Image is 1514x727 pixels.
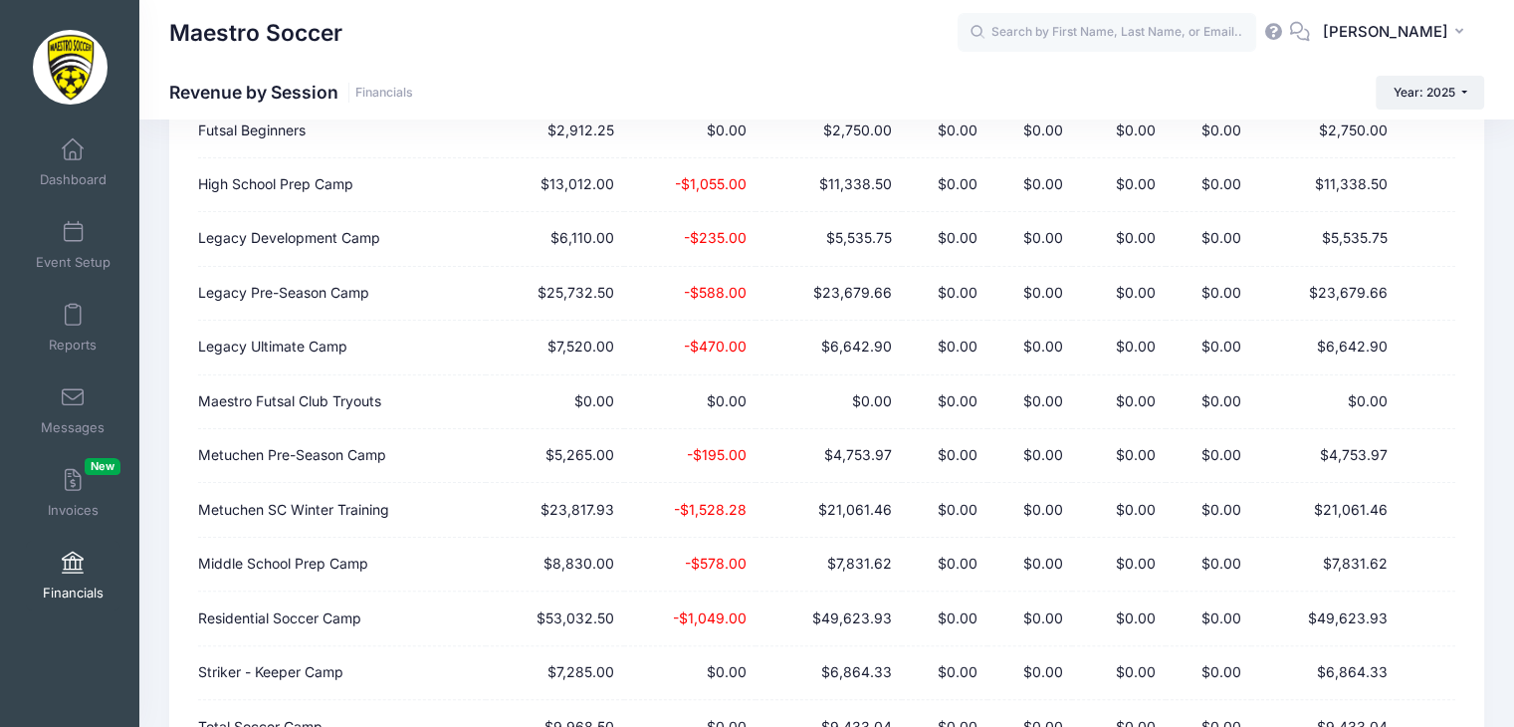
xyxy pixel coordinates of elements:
[486,592,624,645] td: $53,032.50
[1072,592,1166,645] td: $0.00
[198,592,486,645] td: Residential Soccer Camp
[756,646,902,700] td: $6,864.33
[902,321,987,374] td: $0.00
[33,30,108,105] img: Maestro Soccer
[902,483,987,537] td: $0.00
[624,158,757,212] td: -$1,055.00
[1251,429,1398,483] td: $4,753.97
[26,541,120,610] a: Financials
[1251,375,1398,429] td: $0.00
[198,267,486,321] td: Legacy Pre-Season Camp
[1310,10,1484,56] button: [PERSON_NAME]
[486,267,624,321] td: $25,732.50
[1251,538,1398,592] td: $7,831.62
[486,104,624,157] td: $2,912.25
[1072,158,1166,212] td: $0.00
[756,483,902,537] td: $21,061.46
[486,158,624,212] td: $13,012.00
[1166,104,1251,157] td: $0.00
[756,538,902,592] td: $7,831.62
[1376,76,1484,110] button: Year: 2025
[40,171,107,188] span: Dashboard
[486,375,624,429] td: $0.00
[624,646,757,700] td: $0.00
[1072,538,1166,592] td: $0.00
[1072,429,1166,483] td: $0.00
[169,10,342,56] h1: Maestro Soccer
[987,104,1073,157] td: $0.00
[198,375,486,429] td: Maestro Futsal Club Tryouts
[987,483,1073,537] td: $0.00
[624,104,757,157] td: $0.00
[1072,483,1166,537] td: $0.00
[1166,538,1251,592] td: $0.00
[1166,267,1251,321] td: $0.00
[902,104,987,157] td: $0.00
[1072,646,1166,700] td: $0.00
[1072,375,1166,429] td: $0.00
[1251,483,1398,537] td: $21,061.46
[902,375,987,429] td: $0.00
[1072,321,1166,374] td: $0.00
[1166,321,1251,374] td: $0.00
[26,458,120,528] a: InvoicesNew
[902,538,987,592] td: $0.00
[1166,429,1251,483] td: $0.00
[1251,267,1398,321] td: $23,679.66
[1166,212,1251,266] td: $0.00
[1166,375,1251,429] td: $0.00
[198,212,486,266] td: Legacy Development Camp
[198,321,486,374] td: Legacy Ultimate Camp
[624,375,757,429] td: $0.00
[36,254,110,271] span: Event Setup
[756,321,902,374] td: $6,642.90
[1072,212,1166,266] td: $0.00
[624,592,757,645] td: -$1,049.00
[756,104,902,157] td: $2,750.00
[1166,646,1251,700] td: $0.00
[624,321,757,374] td: -$470.00
[486,646,624,700] td: $7,285.00
[198,646,486,700] td: Striker - Keeper Camp
[486,212,624,266] td: $6,110.00
[1072,267,1166,321] td: $0.00
[26,127,120,197] a: Dashboard
[624,483,757,537] td: -$1,528.28
[902,267,987,321] td: $0.00
[85,458,120,475] span: New
[624,212,757,266] td: -$235.00
[756,158,902,212] td: $11,338.50
[486,538,624,592] td: $8,830.00
[198,483,486,537] td: Metuchen SC Winter Training
[987,158,1073,212] td: $0.00
[987,592,1073,645] td: $0.00
[198,429,486,483] td: Metuchen Pre-Season Camp
[624,538,757,592] td: -$578.00
[1251,321,1398,374] td: $6,642.90
[49,337,97,354] span: Reports
[198,104,486,157] td: Futsal Beginners
[756,375,902,429] td: $0.00
[902,158,987,212] td: $0.00
[756,429,902,483] td: $4,753.97
[987,212,1073,266] td: $0.00
[987,321,1073,374] td: $0.00
[987,538,1073,592] td: $0.00
[902,429,987,483] td: $0.00
[987,429,1073,483] td: $0.00
[624,429,757,483] td: -$195.00
[486,429,624,483] td: $5,265.00
[987,646,1073,700] td: $0.00
[987,375,1073,429] td: $0.00
[1072,104,1166,157] td: $0.00
[486,483,624,537] td: $23,817.93
[1166,483,1251,537] td: $0.00
[1166,158,1251,212] td: $0.00
[624,267,757,321] td: -$588.00
[902,212,987,266] td: $0.00
[756,592,902,645] td: $49,623.93
[958,13,1256,53] input: Search by First Name, Last Name, or Email...
[756,212,902,266] td: $5,535.75
[1251,592,1398,645] td: $49,623.93
[902,646,987,700] td: $0.00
